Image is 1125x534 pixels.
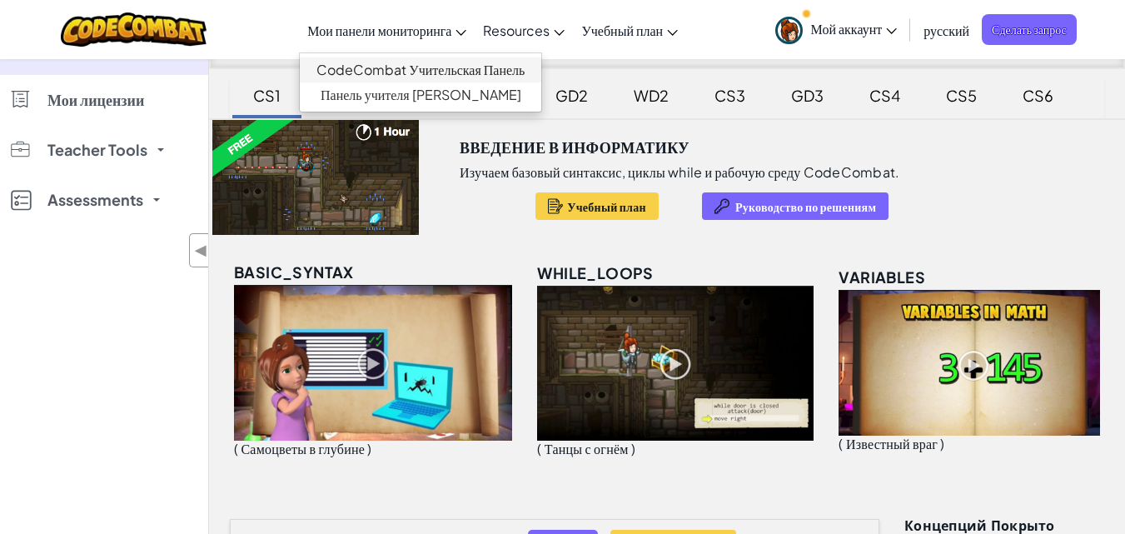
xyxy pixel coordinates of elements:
span: ◀ [194,238,208,262]
span: Мои лицензии [47,92,144,107]
span: Resources [483,22,550,39]
img: avatar [775,17,803,44]
a: Учебный план [573,7,686,52]
a: Мой аккаунт [767,3,906,56]
span: Учебный план [581,22,663,39]
div: CS6 [1006,76,1070,115]
span: ) [367,440,371,457]
div: CS1 [236,76,297,115]
img: CodeCombat logo [61,12,207,47]
span: ( [537,440,541,457]
div: GD3 [774,76,840,115]
span: ( [839,435,843,452]
img: variables_unlocked.png [839,290,1100,437]
h3: Введение в Информатику [460,135,689,160]
span: Известный враг [846,435,938,452]
h3: Концепций покрыто [904,519,1104,533]
span: Танцы с огнём [545,440,629,457]
span: ) [940,435,944,452]
span: русский [923,22,969,39]
div: CS5 [929,76,993,115]
span: variables [839,267,925,287]
div: CS4 [853,76,917,115]
button: Учебный план [535,192,659,220]
a: русский [915,7,978,52]
span: Учебный план [567,200,646,213]
span: Teacher Tools [47,142,147,157]
a: Панель учителя [PERSON_NAME] [300,82,541,107]
div: CS3 [698,76,762,115]
span: Assessments [47,192,143,207]
span: ) [631,440,635,457]
button: Руководство по решениям [702,192,889,220]
span: Руководство по решениям [735,200,876,213]
a: CodeCombat Учительская Панель [300,57,541,82]
img: while_loops_unlocked.png [537,286,814,441]
div: WD2 [617,76,685,115]
span: ( [234,440,238,457]
img: basic_syntax_unlocked.png [234,285,512,441]
span: while_loops [537,263,653,282]
p: Изучаем базовый синтаксис, циклы while и рабочую среду CodeCombat. [460,164,899,181]
a: Мои панели мониторинга [299,7,475,52]
div: GD2 [539,76,605,115]
span: Мой аккаунт [811,20,898,37]
span: basic_syntax [234,262,354,282]
a: Сделать запрос [982,14,1077,45]
a: Resources [475,7,573,52]
span: Мои панели мониторинга [307,22,451,39]
span: Самоцветы в глубине [241,440,365,457]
